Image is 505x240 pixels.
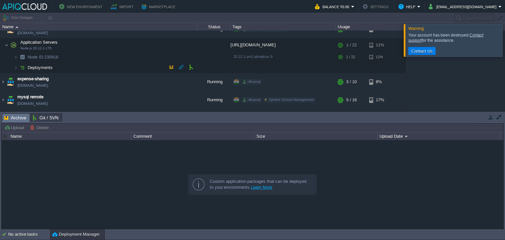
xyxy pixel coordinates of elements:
img: AMDAwAAAACH5BAEAAAAALAAAAAABAAEAAAICRAEAOw== [18,52,27,62]
div: Running [198,109,230,127]
img: AMDAwAAAACH5BAEAAAAALAAAAAABAAEAAAICRAEAOw== [0,91,6,109]
img: AMDAwAAAACH5BAEAAAAALAAAAAABAAEAAAICRAEAOw== [15,26,18,28]
div: 1 / 22 [346,52,355,62]
img: AMDAwAAAACH5BAEAAAAALAAAAAABAAEAAAICRAEAOw== [14,62,18,73]
div: Running [198,73,230,91]
div: nilkamal [242,79,262,85]
a: Deployments [27,65,54,70]
div: Name [1,23,197,31]
button: Deployment Manager [52,231,100,238]
div: Running [198,91,230,109]
a: Application ServersNode.js 20.12.1 LTS [20,40,59,45]
div: Your account has been destroyed. for the assistance. [408,33,501,43]
span: Git / SVN [33,114,59,122]
span: Warning [408,26,424,31]
div: Status [198,23,230,31]
div: No active tasks [8,229,49,240]
img: AMDAwAAAACH5BAEAAAAALAAAAAABAAEAAAICRAEAOw== [18,62,27,73]
button: Delete [30,125,51,131]
div: 8% [369,73,391,91]
div: [URL][DOMAIN_NAME] [230,38,336,52]
a: [DOMAIN_NAME] [17,30,48,36]
button: Upload [4,125,26,131]
span: Node ID: [28,55,44,60]
button: Settings [363,3,390,11]
button: Balance ₹0.00 [315,3,351,11]
a: [DOMAIN_NAME] [17,82,48,89]
img: APIQCloud [2,3,47,10]
a: expense-sharing [17,76,49,82]
div: Upload Date [378,132,500,140]
img: AMDAwAAAACH5BAEAAAAALAAAAAABAAEAAAICRAEAOw== [6,73,15,91]
img: AMDAwAAAACH5BAEAAAAALAAAAAABAAEAAAICRAEAOw== [6,109,15,127]
img: AMDAwAAAACH5BAEAAAAALAAAAAABAAEAAAICRAEAOw== [6,91,15,109]
div: Name [9,132,131,140]
div: Custom application packages that can be deployed to your environments. [210,179,311,190]
div: 1 / 22 [346,38,357,52]
img: AMDAwAAAACH5BAEAAAAALAAAAAABAAEAAAICRAEAOw== [0,73,6,91]
a: Node ID:230918 [27,54,59,60]
img: AMDAwAAAACH5BAEAAAAALAAAAAABAAEAAAICRAEAOw== [14,52,18,62]
img: AMDAwAAAACH5BAEAAAAALAAAAAABAAEAAAICRAEAOw== [0,109,6,127]
img: AMDAwAAAACH5BAEAAAAALAAAAAABAAEAAAICRAEAOw== [5,38,9,52]
span: Archive [4,114,26,122]
span: 20.12.1-pm2-almalinux-9 [233,55,273,59]
button: Marketplace [141,3,177,11]
div: 11% [369,38,391,52]
button: Contact Us [409,48,435,54]
div: 5 / 16 [346,91,357,109]
div: Usage [336,23,405,31]
img: AMDAwAAAACH5BAEAAAAALAAAAAABAAEAAAICRAEAOw== [9,38,18,52]
span: Application Servers [20,39,59,45]
button: Help [398,3,417,11]
div: 12% [369,109,391,127]
div: Comment [132,132,254,140]
div: Tags [231,23,335,31]
a: mysql remote [17,94,43,100]
span: Sphere School Management [269,98,314,102]
a: Learn More [251,185,272,190]
span: Node.js 20.12.1 LTS [20,46,52,50]
div: 3 / 10 [346,73,357,91]
div: 1 / 8 [346,109,354,127]
div: nilkamal [242,97,262,103]
button: Import [111,3,135,11]
span: [DOMAIN_NAME] [17,100,48,107]
button: New Environment [59,3,105,11]
span: 230918 [27,54,59,60]
button: [EMAIL_ADDRESS][DOMAIN_NAME] [429,3,498,11]
div: 11% [369,52,391,62]
div: Size [255,132,377,140]
div: 17% [369,91,391,109]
